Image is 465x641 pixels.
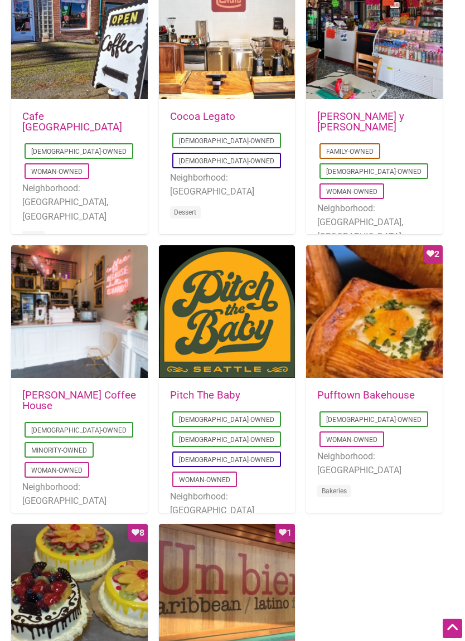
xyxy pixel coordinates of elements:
[179,416,274,424] a: [DEMOGRAPHIC_DATA]-Owned
[317,201,432,244] li: Neighborhood: [GEOGRAPHIC_DATA], [GEOGRAPHIC_DATA]
[317,110,404,133] a: [PERSON_NAME] y [PERSON_NAME]
[174,208,196,216] a: Dessert
[170,110,235,123] a: Cocoa Legato
[22,389,136,412] a: [PERSON_NAME] Coffee House
[22,480,137,508] li: Neighborhood: [GEOGRAPHIC_DATA]
[326,416,422,424] a: [DEMOGRAPHIC_DATA]-Owned
[179,476,230,484] a: Woman-Owned
[326,168,422,176] a: [DEMOGRAPHIC_DATA]-Owned
[179,157,274,165] a: [DEMOGRAPHIC_DATA]-Owned
[31,148,127,156] a: [DEMOGRAPHIC_DATA]-Owned
[326,436,377,444] a: Woman-Owned
[317,449,432,478] li: Neighborhood: [GEOGRAPHIC_DATA]
[443,619,462,638] div: Scroll Back to Top
[179,137,274,145] a: [DEMOGRAPHIC_DATA]-Owned
[22,181,137,224] li: Neighborhood: [GEOGRAPHIC_DATA], [GEOGRAPHIC_DATA]
[22,110,122,133] a: Cafe [GEOGRAPHIC_DATA]
[170,171,284,199] li: Neighborhood: [GEOGRAPHIC_DATA]
[322,487,347,495] a: Bakeries
[179,456,274,464] a: [DEMOGRAPHIC_DATA]-Owned
[179,436,274,444] a: [DEMOGRAPHIC_DATA]-Owned
[317,389,415,401] a: Pufftown Bakehouse
[170,389,240,401] a: Pitch The Baby
[326,148,374,156] a: Family-Owned
[27,233,41,241] a: Cafe
[31,446,87,454] a: Minority-Owned
[170,489,284,518] li: Neighborhood: [GEOGRAPHIC_DATA]
[326,188,377,196] a: Woman-Owned
[31,168,83,176] a: Woman-Owned
[31,467,83,474] a: Woman-Owned
[31,426,127,434] a: [DEMOGRAPHIC_DATA]-Owned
